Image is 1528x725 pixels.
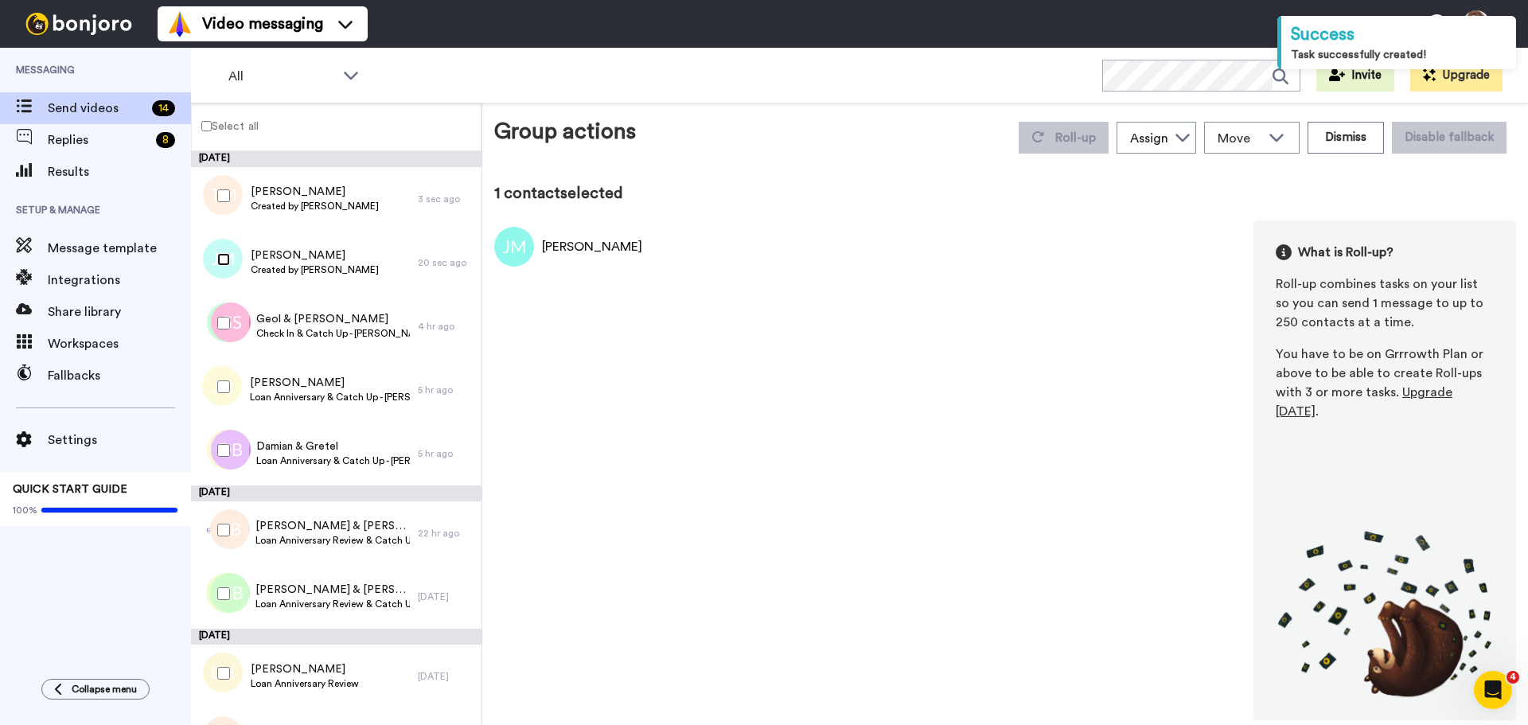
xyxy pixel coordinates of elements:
iframe: Intercom live chat [1474,671,1512,709]
button: Upgrade [1410,60,1503,92]
span: Loan Anniversary Review & Catch Up - [PERSON_NAME] [255,534,410,547]
div: 14 [152,100,175,116]
input: Select all [201,121,212,131]
span: Collapse menu [72,683,137,696]
div: [DATE] [191,485,481,501]
div: [DATE] [191,151,481,167]
span: Replies [48,131,150,150]
span: Video messaging [202,13,323,35]
label: Select all [192,116,259,135]
div: [DATE] [418,591,474,603]
img: bj-logo-header-white.svg [19,13,138,35]
div: [DATE] [191,629,481,645]
span: [PERSON_NAME] & [PERSON_NAME] [255,518,410,534]
span: Check In & Catch Up - [PERSON_NAME] [256,327,410,340]
div: Success [1291,22,1507,47]
button: Collapse menu [41,679,150,700]
div: [DATE] [418,670,474,683]
button: Invite [1316,60,1394,92]
div: Task successfully created! [1291,47,1507,63]
span: Integrations [48,271,191,290]
span: Send videos [48,99,146,118]
button: Roll-up [1019,122,1109,154]
span: Loan Anniversary Review [251,677,359,690]
span: 4 [1507,671,1519,684]
div: You have to be on Grrrowth Plan or above to be able to create Roll-ups with 3 or more tasks. . [1276,345,1494,421]
div: 5 hr ago [418,384,474,396]
div: Roll-up combines tasks on your list so you can send 1 message to up to 250 contacts at a time. [1276,275,1494,332]
div: 20 sec ago [418,256,474,269]
span: Created by [PERSON_NAME] [251,200,379,212]
div: 8 [156,132,175,148]
span: Loan Anniversary Review & Catch Up - [PERSON_NAME] [255,598,410,610]
div: 5 hr ago [418,447,474,460]
button: Disable fallback [1392,122,1507,154]
span: [PERSON_NAME] & [PERSON_NAME] [255,582,410,598]
div: Assign [1130,129,1168,148]
span: Share library [48,302,191,322]
div: 3 sec ago [418,193,474,205]
span: All [228,67,335,86]
div: 22 hr ago [418,527,474,540]
span: 100% [13,504,37,516]
img: vm-color.svg [167,11,193,37]
span: [PERSON_NAME] [251,184,379,200]
span: Created by [PERSON_NAME] [251,263,379,276]
span: What is Roll-up? [1298,243,1394,262]
span: Settings [48,431,191,450]
span: QUICK START GUIDE [13,484,127,495]
button: Dismiss [1308,122,1384,154]
span: Geol & [PERSON_NAME] [256,311,410,327]
span: Fallbacks [48,366,191,385]
div: 1 contact selected [494,182,1516,205]
span: [PERSON_NAME] [251,248,379,263]
div: Group actions [494,115,636,154]
span: Loan Anniversary & Catch Up - [PERSON_NAME] [250,391,410,403]
span: Results [48,162,191,181]
span: [PERSON_NAME] [250,375,410,391]
div: 4 hr ago [418,320,474,333]
span: Damian & Gretel [256,439,410,454]
span: [PERSON_NAME] [251,661,359,677]
div: [PERSON_NAME] [542,237,642,256]
span: Move [1218,129,1261,148]
span: Loan Anniversary & Catch Up - [PERSON_NAME] [256,454,410,467]
img: Image of Janelle Moran [494,227,534,267]
span: Roll-up [1055,131,1096,144]
img: joro-roll.png [1276,530,1494,698]
span: Message template [48,239,191,258]
span: Workspaces [48,334,191,353]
